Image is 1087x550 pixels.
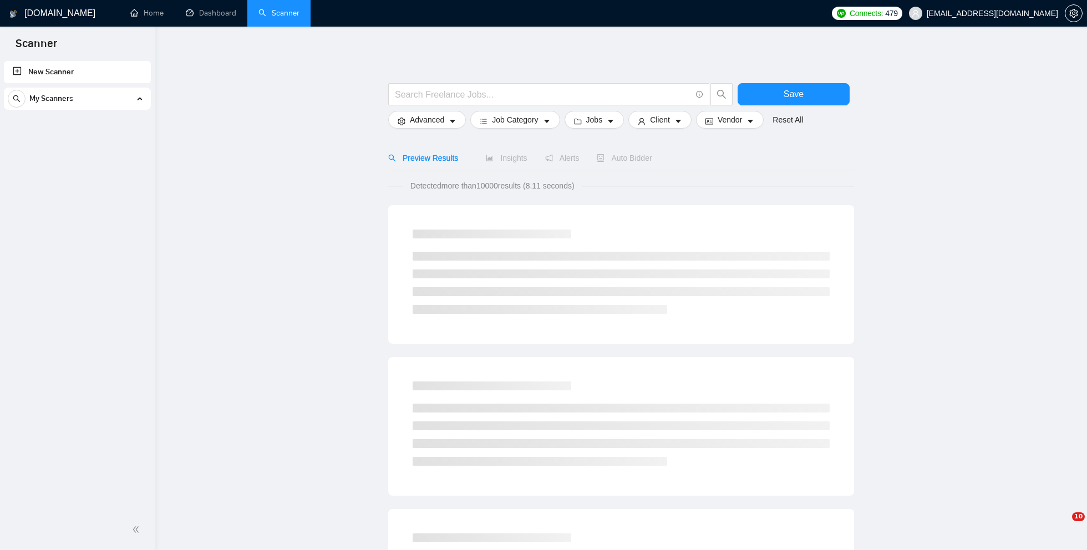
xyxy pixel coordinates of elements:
[711,89,732,99] span: search
[186,8,236,18] a: dashboardDashboard
[586,114,603,126] span: Jobs
[470,111,560,129] button: barsJob Categorycaret-down
[4,88,151,114] li: My Scanners
[545,154,580,162] span: Alerts
[258,8,299,18] a: searchScanner
[410,114,444,126] span: Advanced
[746,117,754,125] span: caret-down
[718,114,742,126] span: Vendor
[4,61,151,83] li: New Scanner
[628,111,692,129] button: userClientcaret-down
[638,117,646,125] span: user
[912,9,920,17] span: user
[398,117,405,125] span: setting
[545,154,553,162] span: notification
[13,61,142,83] a: New Scanner
[395,88,691,101] input: Search Freelance Jobs...
[449,117,456,125] span: caret-down
[710,83,733,105] button: search
[565,111,624,129] button: folderJobscaret-down
[492,114,538,126] span: Job Category
[850,7,883,19] span: Connects:
[8,90,26,108] button: search
[7,35,66,59] span: Scanner
[574,117,582,125] span: folder
[1072,512,1085,521] span: 10
[9,5,17,23] img: logo
[132,524,143,535] span: double-left
[130,8,164,18] a: homeHome
[597,154,605,162] span: robot
[784,87,804,101] span: Save
[1065,9,1083,18] a: setting
[674,117,682,125] span: caret-down
[885,7,897,19] span: 479
[388,111,466,129] button: settingAdvancedcaret-down
[773,114,803,126] a: Reset All
[388,154,468,162] span: Preview Results
[607,117,614,125] span: caret-down
[738,83,850,105] button: Save
[837,9,846,18] img: upwork-logo.png
[403,180,582,192] span: Detected more than 10000 results (8.11 seconds)
[543,117,551,125] span: caret-down
[1065,4,1083,22] button: setting
[29,88,73,110] span: My Scanners
[8,95,25,103] span: search
[696,91,703,98] span: info-circle
[597,154,652,162] span: Auto Bidder
[388,154,396,162] span: search
[486,154,527,162] span: Insights
[486,154,494,162] span: area-chart
[1049,512,1076,539] iframe: Intercom live chat
[650,114,670,126] span: Client
[480,117,487,125] span: bars
[696,111,764,129] button: idcardVendorcaret-down
[705,117,713,125] span: idcard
